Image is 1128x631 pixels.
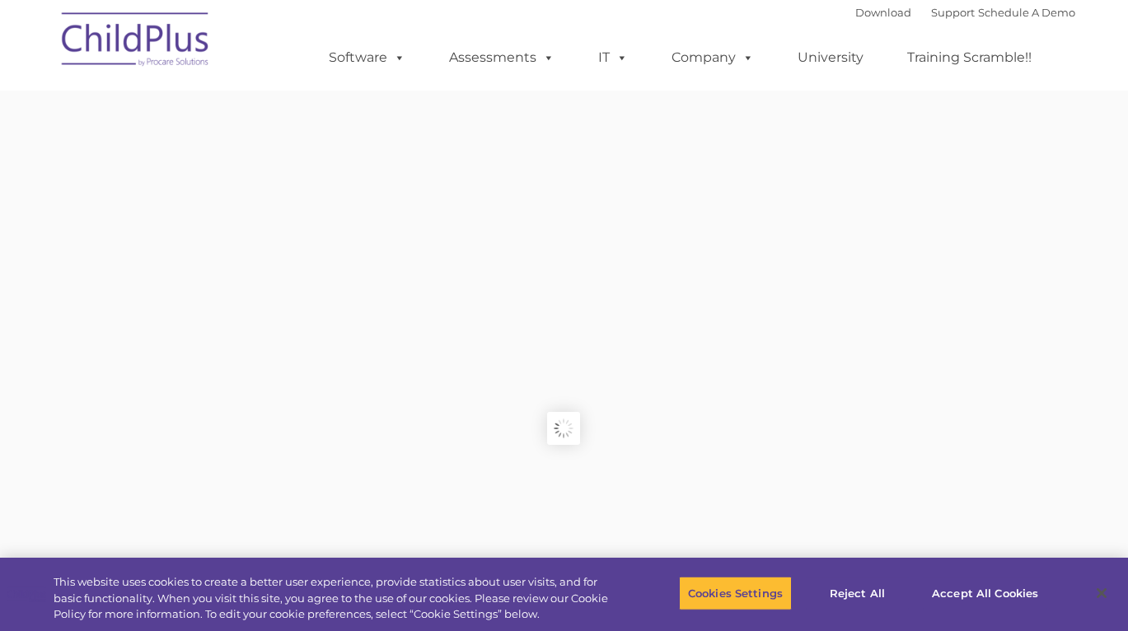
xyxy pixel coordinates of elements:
[978,6,1075,19] a: Schedule A Demo
[923,576,1047,610] button: Accept All Cookies
[679,576,792,610] button: Cookies Settings
[433,41,571,74] a: Assessments
[806,576,909,610] button: Reject All
[781,41,880,74] a: University
[855,6,1075,19] font: |
[582,41,644,74] a: IT
[1084,575,1120,611] button: Close
[54,574,620,623] div: This website uses cookies to create a better user experience, provide statistics about user visit...
[931,6,975,19] a: Support
[312,41,422,74] a: Software
[891,41,1048,74] a: Training Scramble!!
[54,1,218,83] img: ChildPlus by Procare Solutions
[855,6,911,19] a: Download
[655,41,770,74] a: Company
